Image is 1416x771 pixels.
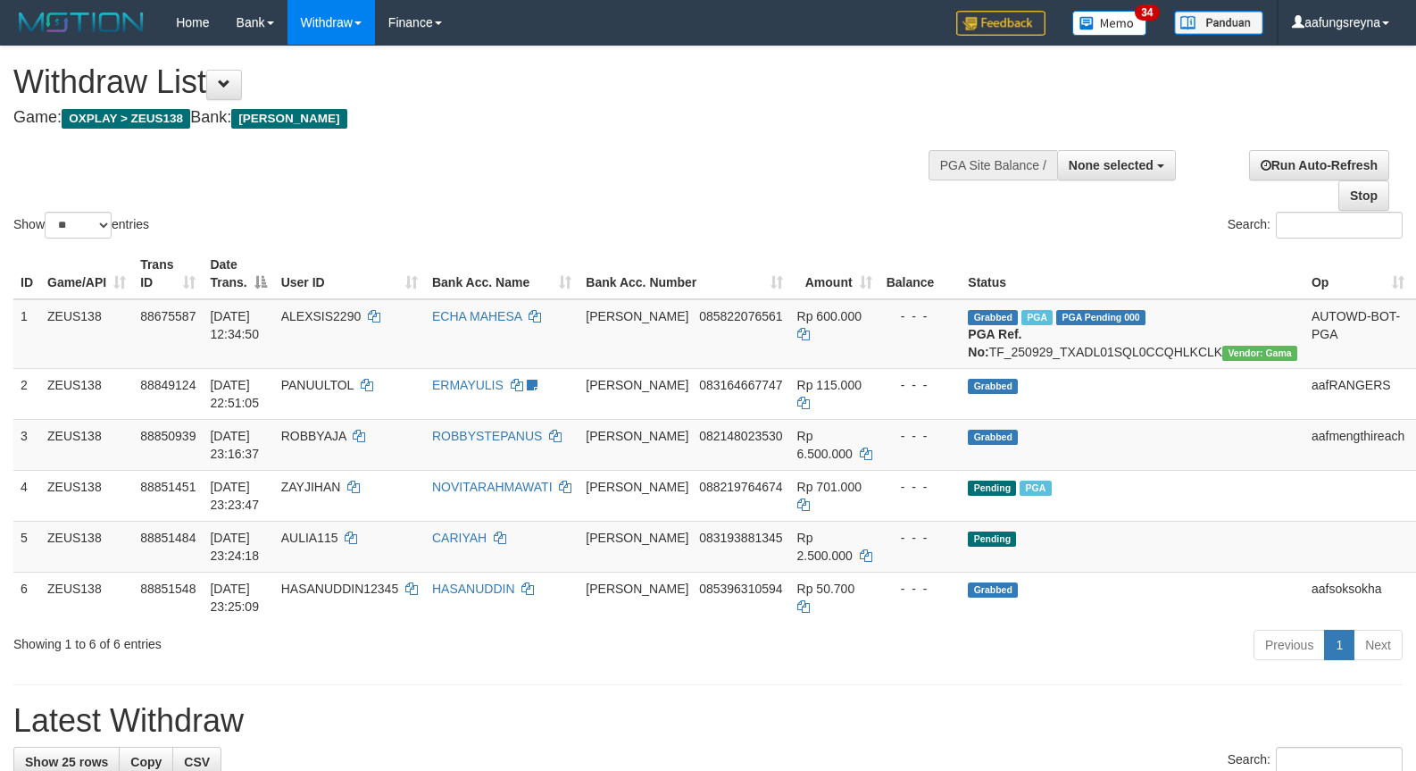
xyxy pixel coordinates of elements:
[586,480,688,494] span: [PERSON_NAME]
[62,109,190,129] span: OXPLAY > ZEUS138
[203,248,273,299] th: Date Trans.: activate to sort column descending
[432,429,542,443] a: ROBBYSTEPANUS
[40,299,133,369] td: ZEUS138
[1354,630,1403,660] a: Next
[1304,419,1412,470] td: aafmengthireach
[432,309,521,323] a: ECHA MAHESA
[40,470,133,521] td: ZEUS138
[210,429,259,461] span: [DATE] 23:16:37
[13,521,40,572] td: 5
[45,212,112,239] select: Showentries
[40,521,133,572] td: ZEUS138
[797,480,862,494] span: Rp 701.000
[13,572,40,623] td: 6
[210,582,259,614] span: [DATE] 23:25:09
[1174,11,1263,35] img: panduan.png
[281,309,362,323] span: ALEXSIS2290
[887,427,954,445] div: - - -
[140,531,196,545] span: 88851484
[1228,212,1403,239] label: Search:
[13,299,40,369] td: 1
[231,109,346,129] span: [PERSON_NAME]
[40,248,133,299] th: Game/API: activate to sort column ascending
[1222,346,1297,361] span: Vendor URL: https://trx31.1velocity.biz
[210,309,259,341] span: [DATE] 12:34:50
[13,703,1403,739] h1: Latest Withdraw
[790,248,879,299] th: Amount: activate to sort column ascending
[13,368,40,419] td: 2
[968,481,1016,496] span: Pending
[281,378,354,392] span: PANUULTOL
[184,755,210,769] span: CSV
[887,580,954,598] div: - - -
[699,582,782,596] span: Copy 085396310594 to clipboard
[1072,11,1147,36] img: Button%20Memo.svg
[797,531,853,563] span: Rp 2.500.000
[40,419,133,470] td: ZEUS138
[887,529,954,547] div: - - -
[13,248,40,299] th: ID
[1304,248,1412,299] th: Op: activate to sort column ascending
[699,429,782,443] span: Copy 082148023530 to clipboard
[40,368,133,419] td: ZEUS138
[586,582,688,596] span: [PERSON_NAME]
[140,480,196,494] span: 88851451
[968,379,1018,394] span: Grabbed
[25,755,108,769] span: Show 25 rows
[281,480,341,494] span: ZAYJIHAN
[140,309,196,323] span: 88675587
[961,299,1304,369] td: TF_250929_TXADL01SQL0CCQHLKCLK
[887,376,954,394] div: - - -
[586,309,688,323] span: [PERSON_NAME]
[579,248,789,299] th: Bank Acc. Number: activate to sort column ascending
[1021,310,1053,325] span: Marked by aafpengsreynich
[281,531,338,545] span: AULIA115
[130,755,162,769] span: Copy
[586,429,688,443] span: [PERSON_NAME]
[929,150,1057,180] div: PGA Site Balance /
[281,429,346,443] span: ROBBYAJA
[586,531,688,545] span: [PERSON_NAME]
[13,628,577,653] div: Showing 1 to 6 of 6 entries
[699,480,782,494] span: Copy 088219764674 to clipboard
[210,378,259,410] span: [DATE] 22:51:05
[968,310,1018,325] span: Grabbed
[797,582,855,596] span: Rp 50.700
[210,480,259,512] span: [DATE] 23:23:47
[968,582,1018,598] span: Grabbed
[210,531,259,563] span: [DATE] 23:24:18
[887,478,954,496] div: - - -
[1324,630,1354,660] a: 1
[961,248,1304,299] th: Status
[1304,572,1412,623] td: aafsoksokha
[40,572,133,623] td: ZEUS138
[432,378,504,392] a: ERMAYULIS
[1338,180,1389,211] a: Stop
[133,248,203,299] th: Trans ID: activate to sort column ascending
[797,429,853,461] span: Rp 6.500.000
[968,430,1018,445] span: Grabbed
[1304,299,1412,369] td: AUTOWD-BOT-PGA
[140,429,196,443] span: 88850939
[699,531,782,545] span: Copy 083193881345 to clipboard
[13,212,149,239] label: Show entries
[1304,368,1412,419] td: aafRANGERS
[968,532,1016,547] span: Pending
[1276,212,1403,239] input: Search:
[797,378,862,392] span: Rp 115.000
[140,582,196,596] span: 88851548
[281,582,399,596] span: HASANUDDIN12345
[1249,150,1389,180] a: Run Auto-Refresh
[879,248,962,299] th: Balance
[1057,150,1176,180] button: None selected
[1056,310,1145,325] span: PGA Pending
[1069,158,1154,172] span: None selected
[1135,4,1159,21] span: 34
[956,11,1045,36] img: Feedback.jpg
[140,378,196,392] span: 88849124
[699,378,782,392] span: Copy 083164667747 to clipboard
[13,470,40,521] td: 4
[425,248,579,299] th: Bank Acc. Name: activate to sort column ascending
[13,109,926,127] h4: Game: Bank:
[274,248,425,299] th: User ID: activate to sort column ascending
